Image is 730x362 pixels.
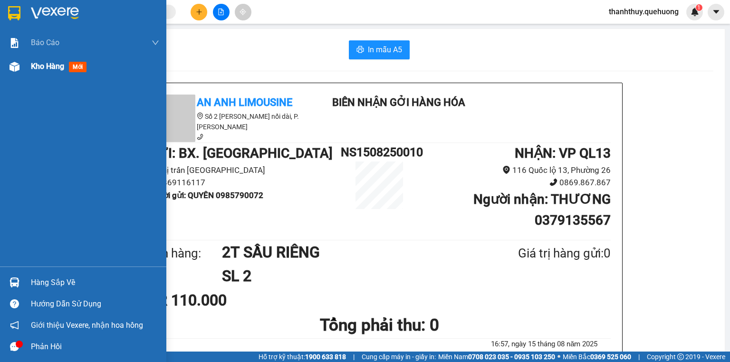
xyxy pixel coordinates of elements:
span: Giới thiệu Vexere, nhận hoa hồng [31,319,143,331]
span: Hỗ trợ kỹ thuật: [259,352,346,362]
img: icon-new-feature [691,8,699,16]
span: file-add [218,9,224,15]
span: message [10,342,19,351]
span: environment [502,166,510,174]
li: 0869116117 [148,176,341,189]
button: printerIn mẫu A5 [349,40,410,59]
span: question-circle [10,299,19,308]
span: thanhthuy.quehuong [601,6,686,18]
span: printer [356,46,364,55]
span: caret-down [712,8,720,16]
span: plus [196,9,202,15]
strong: 0369 525 060 [590,353,631,361]
li: 116 Quốc lộ 13, Phường 26 [418,164,611,177]
b: Người gửi : QUYÊN 0985790072 [148,191,263,200]
div: Hướng dẫn sử dụng [31,297,159,311]
li: Người lập phiếu [478,350,611,361]
span: ⚪️ [557,355,560,359]
h1: Tổng phải thu: 0 [148,312,611,338]
button: file-add [213,4,230,20]
b: An Anh Limousine [12,61,52,106]
img: logo-vxr [8,6,20,20]
button: caret-down [708,4,724,20]
div: CR 110.000 [148,288,300,312]
img: warehouse-icon [10,62,19,72]
b: An Anh Limousine [197,96,292,108]
li: 16:57, ngày 15 tháng 08 năm 2025 [478,339,611,350]
div: Hàng sắp về [31,276,159,290]
span: phone [549,178,557,186]
strong: 0708 023 035 - 0935 103 250 [468,353,555,361]
strong: 1900 633 818 [305,353,346,361]
b: NHẬN : VP QL13 [515,145,611,161]
b: Biên nhận gởi hàng hóa [332,96,465,108]
span: down [152,39,159,47]
button: plus [191,4,207,20]
h1: 2T SẦU RIÊNG [222,240,472,264]
h1: NS1508250010 [341,143,418,162]
div: Phản hồi [31,340,159,354]
span: 1 [697,4,701,11]
span: In mẫu A5 [368,44,402,56]
span: environment [197,113,203,119]
li: 0869.867.867 [418,176,611,189]
span: | [353,352,355,362]
img: solution-icon [10,38,19,48]
span: mới [69,62,86,72]
div: Giá trị hàng gửi: 0 [472,244,611,263]
span: | [638,352,640,362]
span: phone [197,133,203,140]
button: aim [235,4,251,20]
img: warehouse-icon [10,277,19,287]
b: Người nhận : THƯƠNG 0379135567 [473,191,611,228]
span: Miền Nam [438,352,555,362]
span: notification [10,321,19,330]
b: Biên nhận gởi hàng hóa [61,14,91,91]
div: Tên hàng: [148,244,222,263]
h1: SL 2 [222,264,472,288]
span: copyright [677,353,684,360]
span: aim [240,9,246,15]
li: Số 2 [PERSON_NAME] nối dài, P. [PERSON_NAME] [148,111,319,132]
span: Kho hàng [31,62,64,71]
b: GỬI : BX. [GEOGRAPHIC_DATA] [148,145,333,161]
span: Miền Bắc [563,352,631,362]
li: Thị trấn [GEOGRAPHIC_DATA] [148,164,341,177]
span: Báo cáo [31,37,59,48]
sup: 1 [696,4,702,11]
span: Cung cấp máy in - giấy in: [362,352,436,362]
